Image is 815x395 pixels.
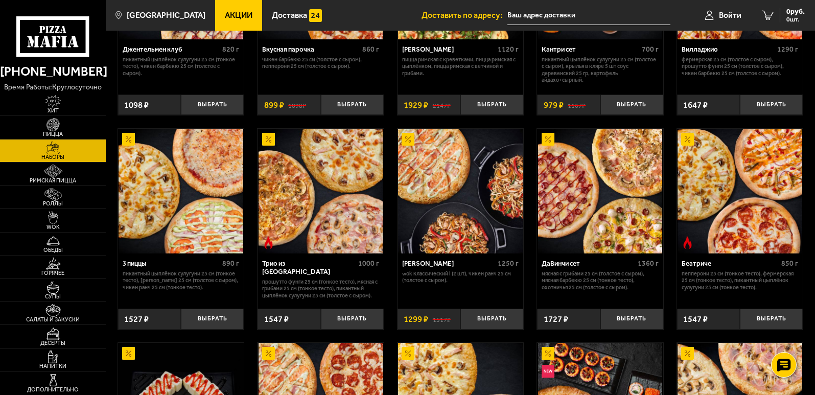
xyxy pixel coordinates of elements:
[222,259,239,268] span: 890 г
[777,45,798,54] span: 1290 г
[402,347,414,360] img: Акционный
[682,260,779,268] div: Беатриче
[681,133,694,146] img: Акционный
[264,315,289,323] span: 1547 ₽
[225,11,252,19] span: Акции
[683,315,708,323] span: 1547 ₽
[682,56,798,77] p: Фермерская 25 см (толстое с сыром), Прошутто Фунги 25 см (толстое с сыром), Чикен Барбекю 25 см (...
[321,95,384,115] button: Выбрать
[402,260,495,268] div: [PERSON_NAME]
[542,365,554,378] img: Новинка
[542,347,554,360] img: Акционный
[537,129,663,253] a: АкционныйДаВинчи сет
[433,101,451,109] s: 2147 ₽
[681,347,694,360] img: Акционный
[600,309,663,330] button: Выбрать
[542,260,635,268] div: ДаВинчи сет
[678,129,802,253] img: Беатриче
[262,260,355,276] div: Трио из [GEOGRAPHIC_DATA]
[498,259,519,268] span: 1250 г
[682,45,775,54] div: Вилладжио
[398,129,524,253] a: АкционныйВилла Капри
[422,11,507,19] span: Доставить по адресу:
[309,9,322,22] img: 15daf4d41897b9f0e9f617042186c801.svg
[122,347,135,360] img: Акционный
[498,45,519,54] span: 1120 г
[786,16,805,22] span: 0 шт.
[123,270,239,291] p: Пикантный цыплёнок сулугуни 25 см (тонкое тесто), [PERSON_NAME] 25 см (толстое с сыром), Чикен Ра...
[433,315,451,323] s: 1517 ₽
[127,11,205,19] span: [GEOGRAPHIC_DATA]
[272,11,307,19] span: Доставка
[181,95,244,115] button: Выбрать
[118,129,244,253] a: Акционный3 пиццы
[781,259,798,268] span: 850 г
[683,101,708,109] span: 1647 ₽
[123,56,239,77] p: Пикантный цыплёнок сулугуни 25 см (тонкое тесто), Чикен Барбекю 25 см (толстое с сыром).
[544,101,564,109] span: 979 ₽
[398,129,522,253] img: Вилла Капри
[222,45,239,54] span: 820 г
[638,259,659,268] span: 1360 г
[362,45,379,54] span: 860 г
[262,278,379,299] p: Прошутто Фунги 25 см (тонкое тесто), Мясная с грибами 25 см (тонкое тесто), Пикантный цыплёнок су...
[262,347,275,360] img: Акционный
[119,129,243,253] img: 3 пиццы
[264,101,284,109] span: 899 ₽
[122,133,135,146] img: Акционный
[719,11,741,19] span: Войти
[262,56,379,70] p: Чикен Барбекю 25 см (толстое с сыром), Пепперони 25 см (толстое с сыром).
[740,95,803,115] button: Выбрать
[542,133,554,146] img: Акционный
[682,270,798,291] p: Пепперони 25 см (тонкое тесто), Фермерская 25 см (тонкое тесто), Пикантный цыплёнок сулугуни 25 с...
[507,6,670,25] input: Ваш адрес доставки
[402,56,519,77] p: Пицца Римская с креветками, Пицца Римская с цыплёнком, Пицца Римская с ветчиной и грибами.
[538,129,662,253] img: ДаВинчи сет
[786,8,805,15] span: 0 руб.
[124,315,149,323] span: 1527 ₽
[402,45,495,54] div: [PERSON_NAME]
[258,129,384,253] a: АкционныйОстрое блюдоТрио из Рио
[544,315,568,323] span: 1727 ₽
[642,45,659,54] span: 700 г
[542,270,658,291] p: Мясная с грибами 25 см (толстое с сыром), Мясная Барбекю 25 см (тонкое тесто), Охотничья 25 см (т...
[402,133,414,146] img: Акционный
[460,95,523,115] button: Выбрать
[677,129,803,253] a: АкционныйОстрое блюдоБеатриче
[740,309,803,330] button: Выбрать
[321,309,384,330] button: Выбрать
[542,56,658,83] p: Пикантный цыплёнок сулугуни 25 см (толстое с сыром), крылья в кляре 5 шт соус деревенский 25 гр, ...
[288,101,306,109] s: 1098 ₽
[262,45,359,54] div: Вкусная парочка
[181,309,244,330] button: Выбрать
[404,315,428,323] span: 1299 ₽
[262,133,275,146] img: Акционный
[358,259,379,268] span: 1000 г
[568,101,586,109] s: 1167 ₽
[262,236,275,249] img: Острое блюдо
[542,45,639,54] div: Кантри сет
[259,129,383,253] img: Трио из Рио
[123,45,220,54] div: Джентельмен клуб
[460,309,523,330] button: Выбрать
[402,270,519,284] p: Wok классический L (2 шт), Чикен Ранч 25 см (толстое с сыром).
[123,260,220,268] div: 3 пиццы
[600,95,663,115] button: Выбрать
[681,236,694,249] img: Острое блюдо
[404,101,428,109] span: 1929 ₽
[124,101,149,109] span: 1098 ₽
